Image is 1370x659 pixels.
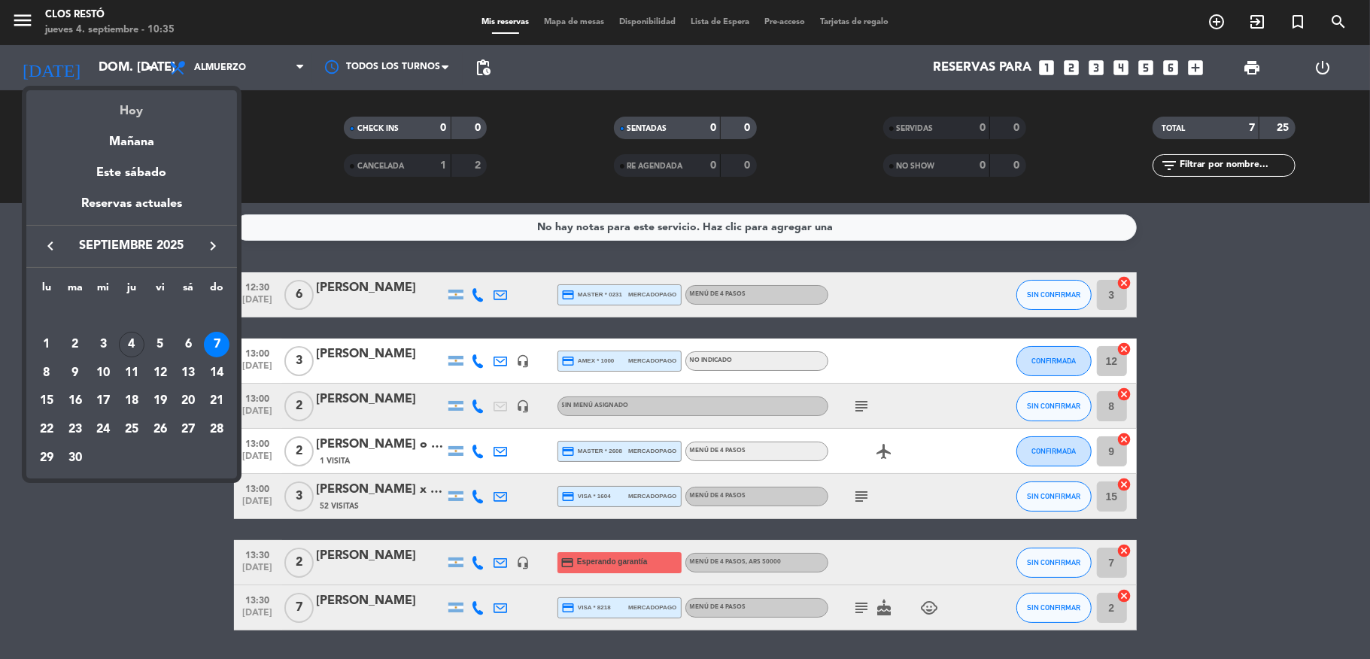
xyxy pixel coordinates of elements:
[175,387,203,415] td: 20 de septiembre de 2025
[204,237,222,255] i: keyboard_arrow_right
[62,445,88,471] div: 30
[61,330,90,359] td: 2 de septiembre de 2025
[34,360,59,386] div: 8
[147,388,173,414] div: 19
[61,279,90,302] th: martes
[204,388,229,414] div: 21
[175,359,203,387] td: 13 de septiembre de 2025
[32,359,61,387] td: 8 de septiembre de 2025
[32,387,61,415] td: 15 de septiembre de 2025
[62,332,88,357] div: 2
[89,330,117,359] td: 3 de septiembre de 2025
[175,417,201,442] div: 27
[119,417,144,442] div: 25
[202,279,231,302] th: domingo
[202,415,231,444] td: 28 de septiembre de 2025
[32,330,61,359] td: 1 de septiembre de 2025
[119,388,144,414] div: 18
[32,302,231,330] td: SEP.
[204,332,229,357] div: 7
[34,388,59,414] div: 15
[175,330,203,359] td: 6 de septiembre de 2025
[175,332,201,357] div: 6
[147,417,173,442] div: 26
[147,360,173,386] div: 12
[175,360,201,386] div: 13
[34,445,59,471] div: 29
[175,415,203,444] td: 27 de septiembre de 2025
[147,332,173,357] div: 5
[90,388,116,414] div: 17
[26,90,237,121] div: Hoy
[119,332,144,357] div: 4
[61,444,90,472] td: 30 de septiembre de 2025
[90,332,116,357] div: 3
[146,330,175,359] td: 5 de septiembre de 2025
[117,387,146,415] td: 18 de septiembre de 2025
[90,360,116,386] div: 10
[175,279,203,302] th: sábado
[117,415,146,444] td: 25 de septiembre de 2025
[204,417,229,442] div: 28
[146,415,175,444] td: 26 de septiembre de 2025
[32,279,61,302] th: lunes
[41,237,59,255] i: keyboard_arrow_left
[62,417,88,442] div: 23
[62,388,88,414] div: 16
[89,415,117,444] td: 24 de septiembre de 2025
[32,444,61,472] td: 29 de septiembre de 2025
[26,121,237,152] div: Mañana
[89,279,117,302] th: miércoles
[32,415,61,444] td: 22 de septiembre de 2025
[146,279,175,302] th: viernes
[202,359,231,387] td: 14 de septiembre de 2025
[34,332,59,357] div: 1
[89,387,117,415] td: 17 de septiembre de 2025
[117,330,146,359] td: 4 de septiembre de 2025
[117,359,146,387] td: 11 de septiembre de 2025
[199,236,226,256] button: keyboard_arrow_right
[62,360,88,386] div: 9
[175,388,201,414] div: 20
[61,387,90,415] td: 16 de septiembre de 2025
[26,194,237,225] div: Reservas actuales
[146,387,175,415] td: 19 de septiembre de 2025
[89,359,117,387] td: 10 de septiembre de 2025
[26,152,237,194] div: Este sábado
[146,359,175,387] td: 12 de septiembre de 2025
[37,236,64,256] button: keyboard_arrow_left
[117,279,146,302] th: jueves
[90,417,116,442] div: 24
[202,330,231,359] td: 7 de septiembre de 2025
[119,360,144,386] div: 11
[34,417,59,442] div: 22
[202,387,231,415] td: 21 de septiembre de 2025
[61,415,90,444] td: 23 de septiembre de 2025
[61,359,90,387] td: 9 de septiembre de 2025
[64,236,199,256] span: septiembre 2025
[204,360,229,386] div: 14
